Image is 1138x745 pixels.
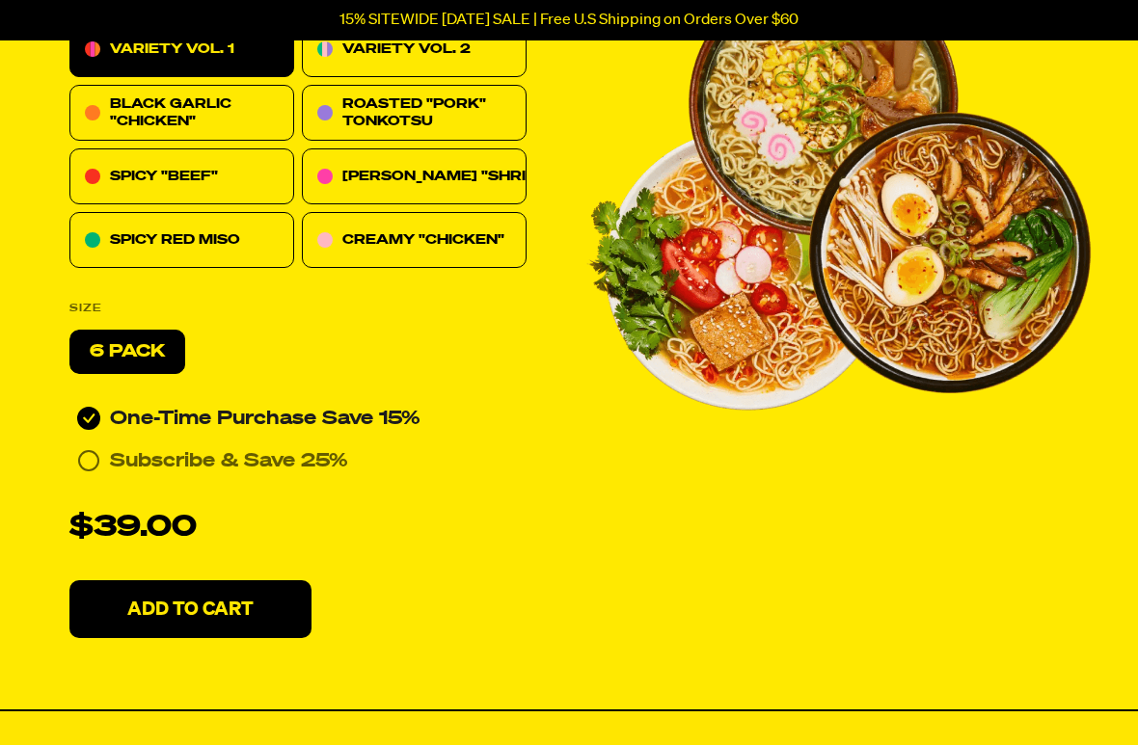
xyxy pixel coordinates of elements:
[342,97,486,128] span: ROASTED "PORK" TONKOTSU
[317,105,333,120] img: 57ed4456-roasted-pork-tonkotsu.svg
[69,505,197,551] p: $39.00
[317,169,333,184] img: 0be15cd5-tom-youm-shrimp.svg
[69,297,102,320] p: SIZE
[85,169,100,184] img: 7abd0c97-spicy-beef.svg
[69,21,294,77] div: VARIETY VOL. 1
[85,105,100,120] img: icon-black-garlic-chicken.svg
[85,41,100,57] img: icon-variety-vol-1.svg
[110,449,348,472] p: Subscribe & Save 25%
[302,21,527,77] div: VARIETY VOL. 2
[110,228,240,252] p: SPICY RED MISO
[317,232,333,248] img: c10dfa8e-creamy-chicken.svg
[69,580,312,638] button: Add To Cart
[127,599,254,619] p: Add To Cart
[302,212,527,268] div: CREAMY "CHICKEN"
[342,228,504,252] p: CREAMY "CHICKEN"
[302,85,527,141] div: ROASTED "PORK" TONKOTSU
[342,38,471,61] p: VARIETY VOL. 2
[110,97,231,128] span: BLACK GARLIC "CHICKEN"
[110,409,420,428] span: One-Time Purchase Save 15%
[339,12,799,29] p: 15% SITEWIDE [DATE] SALE | Free U.S Shipping on Orders Over $60
[69,148,294,204] div: SPICY "BEEF"
[302,148,527,204] div: [PERSON_NAME] "SHRIMP"
[69,212,294,268] div: SPICY RED MISO
[90,343,165,360] span: 6 Pack
[317,41,333,57] img: icon-variety-vol2.svg
[110,38,234,61] p: VARIETY VOL. 1
[85,232,100,248] img: fc2c7a02-spicy-red-miso.svg
[342,165,557,188] p: [PERSON_NAME] "SHRIMP"
[110,165,218,188] p: SPICY "BEEF"
[69,85,294,141] div: BLACK GARLIC "CHICKEN"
